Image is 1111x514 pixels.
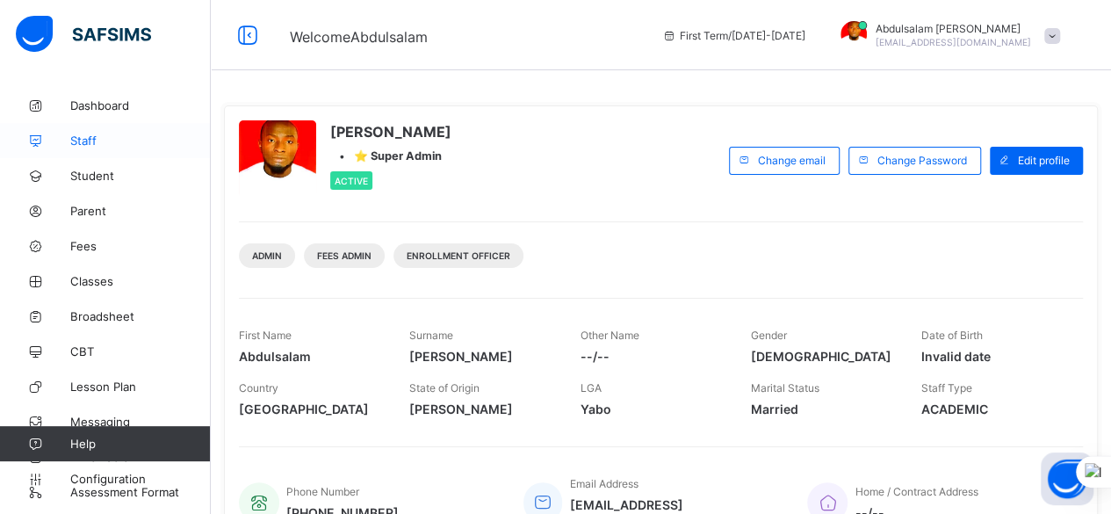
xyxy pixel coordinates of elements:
span: Welcome Abdulsalam [290,28,428,46]
span: Email Address [569,477,638,490]
span: Staff Type [921,381,972,395]
span: [DEMOGRAPHIC_DATA] [751,349,895,364]
span: Date of Birth [921,329,983,342]
img: safsims [16,16,151,53]
span: Phone Number [286,485,359,498]
span: Marital Status [751,381,819,395]
span: ⭐ Super Admin [354,149,442,163]
span: Married [751,402,895,416]
span: Active [335,176,368,186]
span: First Name [239,329,292,342]
span: session/term information [662,29,805,42]
span: Other Name [580,329,638,342]
span: Admin [252,250,282,261]
span: [GEOGRAPHIC_DATA] [239,402,383,416]
span: Invalid date [921,349,1065,364]
span: [PERSON_NAME] [409,402,553,416]
span: Enrollment Officer [407,250,510,261]
span: CBT [70,344,211,358]
button: Open asap [1041,452,1093,505]
span: Dashboard [70,98,211,112]
span: Edit profile [1018,154,1070,167]
div: Abdulsalam Muhammad Nasir [823,21,1069,50]
span: Fees Admin [317,250,372,261]
span: Lesson Plan [70,380,211,394]
span: Country [239,381,278,395]
span: Messaging [70,415,211,429]
span: --/-- [580,349,724,364]
span: Broadsheet [70,309,211,323]
span: [PERSON_NAME] [330,123,451,141]
div: • [330,149,451,163]
span: Abdulsalam [PERSON_NAME] [876,22,1031,35]
span: LGA [580,381,601,395]
span: Home / Contract Address [855,485,978,498]
span: Staff [70,134,211,148]
span: Parent [70,204,211,218]
span: Change Password [877,154,967,167]
span: Yabo [580,402,724,416]
span: Classes [70,274,211,288]
span: Gender [751,329,787,342]
span: Abdulsalam [239,349,383,364]
span: Change email [758,154,826,167]
span: ACADEMIC [921,402,1065,416]
span: Fees [70,239,211,253]
span: Student [70,169,211,183]
span: Help [70,437,210,451]
span: State of Origin [409,381,480,395]
span: Surname [409,329,453,342]
span: [EMAIL_ADDRESS][DOMAIN_NAME] [876,37,1031,47]
span: Configuration [70,472,210,486]
span: [PERSON_NAME] [409,349,553,364]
